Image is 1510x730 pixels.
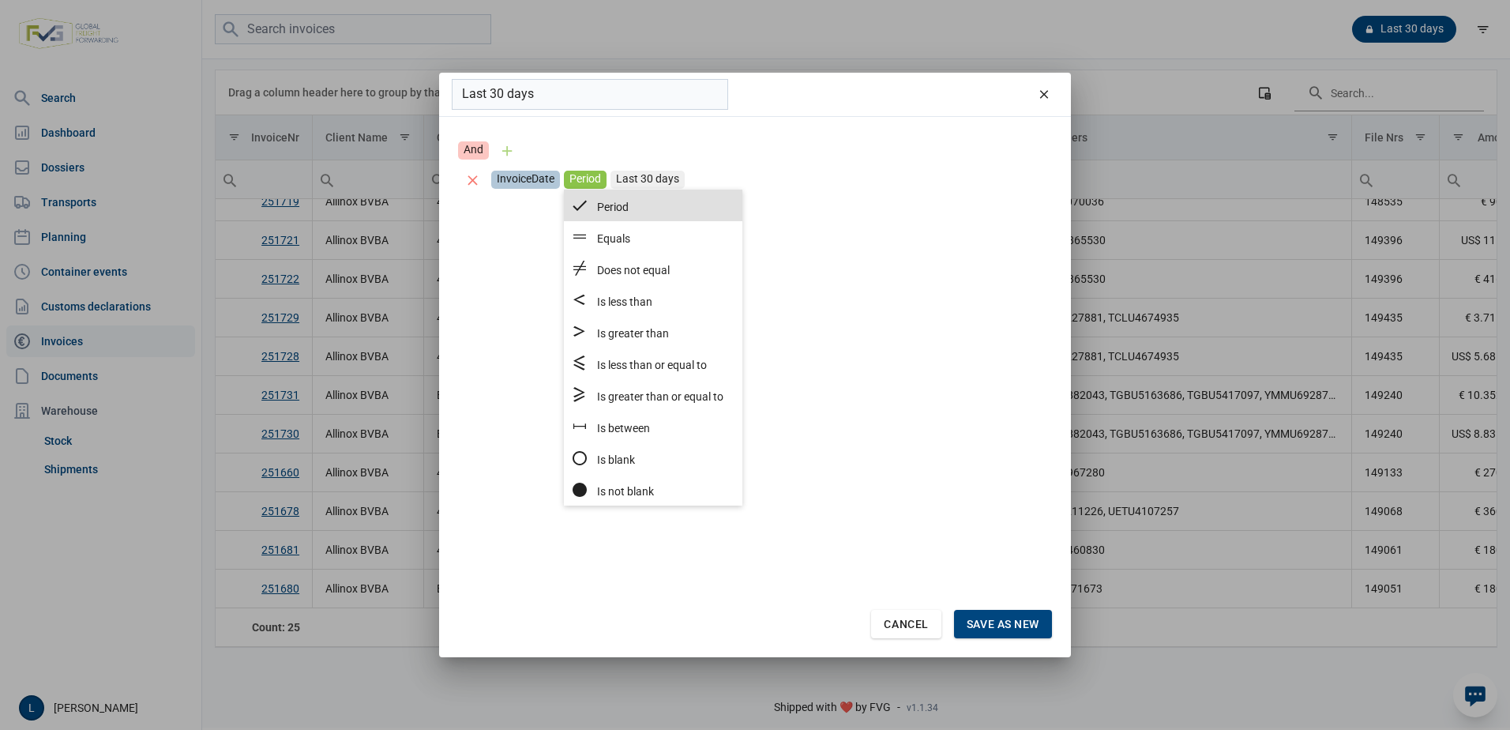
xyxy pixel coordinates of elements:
[597,327,669,340] span: Is greater than
[967,618,1039,630] span: Save as new
[597,201,629,213] span: Period
[452,79,728,110] input: My custom filter
[610,171,685,189] div: Last 30 days
[458,136,1052,610] div: Filter builder
[884,618,928,630] span: Cancel
[564,411,742,442] li: Is between
[564,221,742,253] li: Equals
[564,316,742,348] li: Is greater than
[564,348,742,379] li: Is less than or equal to
[493,136,522,165] div: Add
[597,359,707,371] span: Is less than or equal to
[564,284,742,316] li: Is less than
[564,379,742,411] li: Is greater than or equal to
[597,422,650,435] span: Is between
[564,253,742,284] li: Does not equal
[564,442,742,474] li: Is blank
[871,610,941,638] div: Cancel
[597,485,654,498] span: Is not blank
[491,171,560,189] div: Item field
[597,232,630,245] span: Equals
[597,453,635,466] span: Is blank
[954,610,1052,638] div: Save as new
[597,264,670,277] span: Does not equal
[597,295,652,308] span: Is less than
[458,136,526,165] div: Group item
[564,190,742,221] li: Period
[597,390,723,403] span: Is greater than or equal to
[1030,80,1058,108] div: remove
[564,171,607,189] div: Item operation
[458,141,489,160] div: Operation
[564,474,742,506] li: Is not blank
[458,165,487,194] div: Remove condition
